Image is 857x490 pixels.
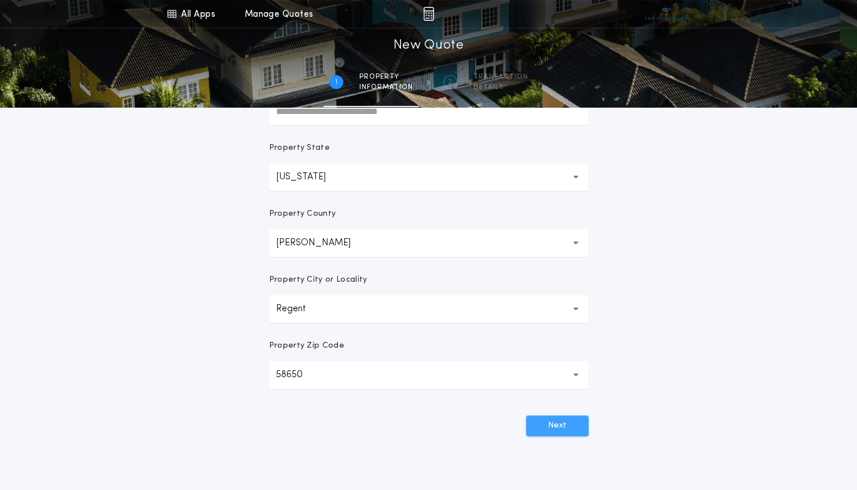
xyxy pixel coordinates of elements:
[276,236,369,250] p: [PERSON_NAME]
[276,368,321,382] p: 58650
[276,170,344,184] p: [US_STATE]
[269,229,589,257] button: [PERSON_NAME]
[269,163,589,191] button: [US_STATE]
[393,36,464,55] h1: New Quote
[645,8,688,20] img: vs-icon
[276,302,325,316] p: Regent
[269,208,336,220] p: Property County
[359,83,413,92] span: information
[269,274,367,286] p: Property City or Locality
[423,7,434,21] img: img
[335,78,337,87] h2: 1
[526,415,589,436] button: Next
[359,72,413,82] span: Property
[269,361,589,389] button: 58650
[473,72,528,82] span: Transaction
[269,340,344,352] p: Property Zip Code
[473,83,528,92] span: details
[269,142,330,154] p: Property State
[448,78,452,87] h2: 2
[269,295,589,323] button: Regent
